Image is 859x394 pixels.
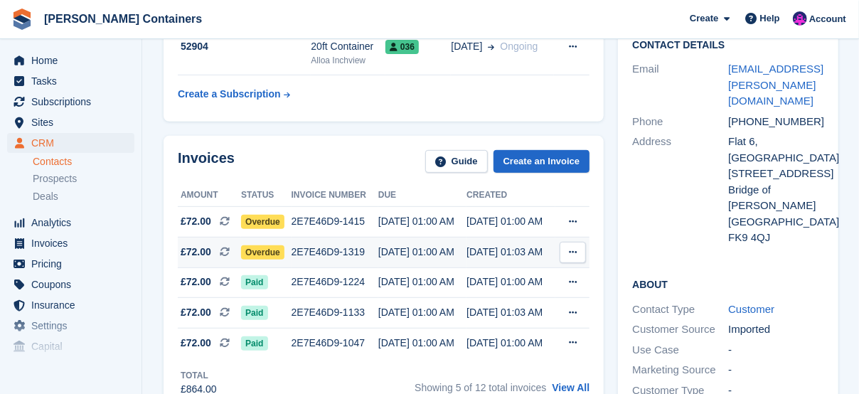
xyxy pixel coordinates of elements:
span: Deals [33,190,58,203]
div: [PHONE_NUMBER] [728,114,824,130]
span: Subscriptions [31,92,117,112]
th: Created [466,184,555,207]
span: Create [690,11,718,26]
div: Create a Subscription [178,87,281,102]
img: Claire Wilson [793,11,807,26]
div: 2E7E46D9-1047 [292,336,378,351]
a: menu [7,92,134,112]
a: Guide [425,150,488,174]
span: CRM [31,133,117,153]
th: Due [378,184,466,207]
div: [DATE] 01:03 AM [466,245,555,260]
a: Create an Invoice [493,150,590,174]
span: Paid [241,336,267,351]
span: £72.00 [181,245,211,260]
div: [GEOGRAPHIC_DATA] [728,214,824,230]
div: [DATE] 01:00 AM [466,336,555,351]
a: Deals [33,189,134,204]
span: 036 [385,40,419,54]
span: Capital [31,336,117,356]
div: 2E7E46D9-1415 [292,214,378,229]
div: [DATE] 01:00 AM [378,305,466,320]
span: £72.00 [181,336,211,351]
div: [DATE] 01:00 AM [466,275,555,289]
div: Email [632,61,728,110]
a: menu [7,316,134,336]
a: [EMAIL_ADDRESS][PERSON_NAME][DOMAIN_NAME] [728,63,823,107]
div: [DATE] 01:03 AM [466,305,555,320]
div: Customer Source [632,321,728,338]
div: 2E7E46D9-1319 [292,245,378,260]
th: Amount [178,184,241,207]
span: [DATE] [451,39,482,54]
a: menu [7,275,134,294]
div: 2E7E46D9-1133 [292,305,378,320]
div: Bridge of [PERSON_NAME] [728,182,824,214]
span: Overdue [241,215,284,229]
div: [DATE] 01:00 AM [466,214,555,229]
span: Analytics [31,213,117,233]
div: Use Case [632,342,728,358]
h2: About [632,277,824,291]
div: Imported [728,321,824,338]
a: View All [552,382,589,393]
a: menu [7,254,134,274]
h2: Invoices [178,150,235,174]
div: Contact Type [632,302,728,318]
div: Address [632,134,728,246]
div: 2E7E46D9-1224 [292,275,378,289]
div: [DATE] 01:00 AM [378,245,466,260]
span: Help [760,11,780,26]
span: Pricing [31,254,117,274]
span: £72.00 [181,214,211,229]
span: Settings [31,316,117,336]
th: Status [241,184,291,207]
div: Total [181,369,217,382]
div: Marketing Source [632,362,728,378]
div: [DATE] 01:00 AM [378,214,466,229]
a: menu [7,112,134,132]
div: [DATE] 01:00 AM [378,336,466,351]
div: [STREET_ADDRESS] [728,166,824,182]
span: Home [31,50,117,70]
span: Prospects [33,172,77,186]
a: Prospects [33,171,134,186]
a: menu [7,50,134,70]
a: Create a Subscription [178,81,290,107]
span: Insurance [31,295,117,315]
a: [PERSON_NAME] Containers [38,7,208,31]
div: [DATE] 01:00 AM [378,275,466,289]
span: Invoices [31,233,117,253]
a: menu [7,233,134,253]
span: Sites [31,112,117,132]
span: Ongoing [501,41,538,52]
div: Flat 6, [GEOGRAPHIC_DATA] [728,134,824,166]
div: - [728,342,824,358]
a: menu [7,71,134,91]
th: Invoice number [292,184,378,207]
span: Tasks [31,71,117,91]
a: menu [7,133,134,153]
span: Showing 5 of 12 total invoices [415,382,546,393]
div: 20ft Container [311,39,385,54]
span: Account [809,12,846,26]
span: Paid [241,275,267,289]
div: - [728,362,824,378]
a: menu [7,213,134,233]
span: Overdue [241,245,284,260]
span: £72.00 [181,305,211,320]
div: 52904 [178,39,311,54]
span: £72.00 [181,275,211,289]
a: Contacts [33,155,134,169]
a: menu [7,295,134,315]
div: Alloa Inchview [311,54,385,67]
img: stora-icon-8386f47178a22dfd0bd8f6a31ec36ba5ce8667c1dd55bd0f319d3a0aa187defe.svg [11,9,33,30]
span: Paid [241,306,267,320]
a: Customer [728,303,774,315]
a: menu [7,336,134,356]
div: Phone [632,114,728,130]
h2: Contact Details [632,40,824,51]
span: Coupons [31,275,117,294]
div: FK9 4QJ [728,230,824,246]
